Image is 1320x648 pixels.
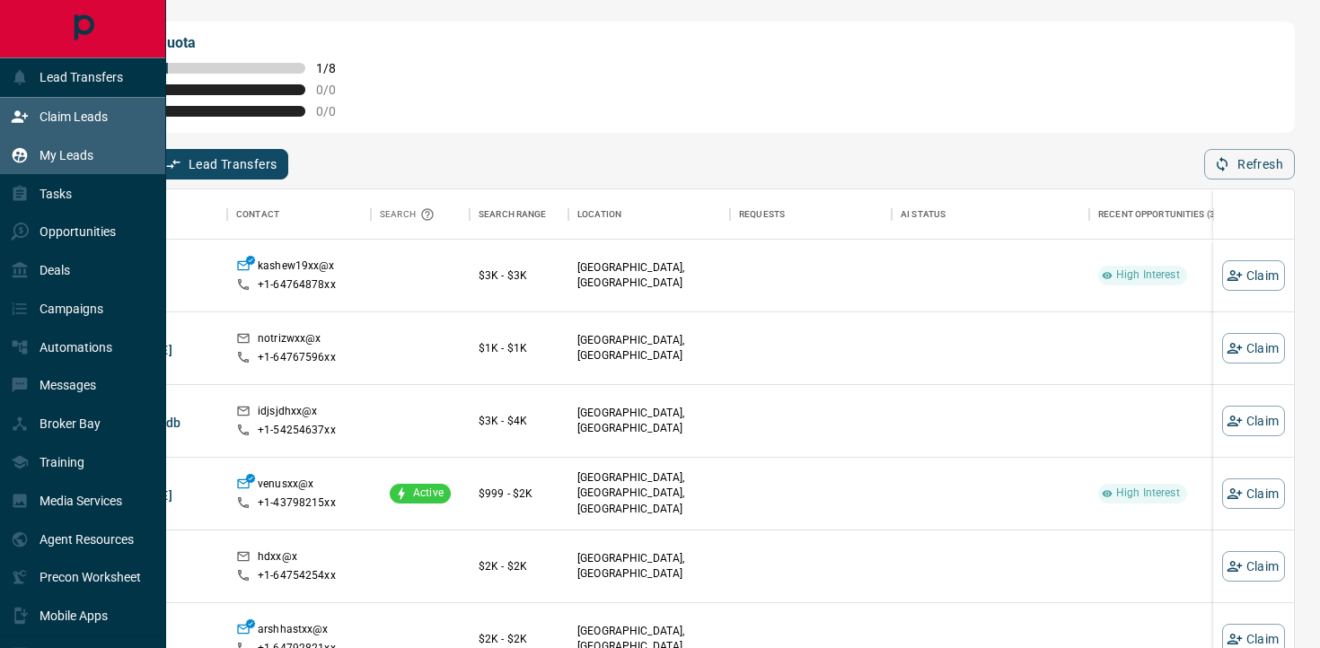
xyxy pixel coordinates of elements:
p: kashew19xx@x [258,258,335,277]
p: [GEOGRAPHIC_DATA], [GEOGRAPHIC_DATA] [577,333,721,363]
p: My Daily Quota [97,32,356,54]
div: AI Status [901,189,946,240]
span: Active [406,486,451,501]
p: idjsjdhxx@x [258,404,317,423]
div: Recent Opportunities (30d) [1098,189,1230,240]
span: 0 / 0 [316,83,356,97]
div: Contact [227,189,371,240]
div: Name [66,189,227,240]
span: 1 / 8 [316,61,356,75]
p: $3K - $4K [479,413,559,429]
button: Claim [1222,333,1285,363]
button: Refresh [1204,149,1295,180]
div: AI Status [892,189,1089,240]
p: arshhastxx@x [258,622,329,641]
button: Claim [1222,406,1285,436]
span: High Interest [1109,486,1187,501]
p: +1- 64754254xx [258,568,336,583]
p: venusxx@x [258,477,313,495]
p: $999 - $2K [479,486,559,502]
p: $2K - $2K [479,558,559,574]
div: Contact [236,189,279,240]
button: Claim [1222,260,1285,291]
p: notrizwxx@x [258,331,321,350]
p: [GEOGRAPHIC_DATA], [GEOGRAPHIC_DATA], [GEOGRAPHIC_DATA] [577,470,721,516]
div: Requests [730,189,892,240]
div: Search Range [479,189,547,240]
div: Location [577,189,621,240]
button: Claim [1222,478,1285,509]
p: $3K - $3K [479,267,559,284]
p: $2K - $2K [479,631,559,647]
span: 0 / 0 [316,104,356,118]
div: Search Range [470,189,568,240]
button: Lead Transfers [155,149,289,180]
button: Claim [1222,551,1285,582]
p: hdxx@x [258,549,297,568]
div: Recent Opportunities (30d) [1089,189,1269,240]
span: High Interest [1109,267,1187,283]
p: +1- 43798215xx [258,495,336,511]
p: +1- 54254637xx [258,423,336,438]
p: [GEOGRAPHIC_DATA], [GEOGRAPHIC_DATA] [577,260,721,291]
p: [GEOGRAPHIC_DATA], [GEOGRAPHIC_DATA] [577,551,721,582]
p: [GEOGRAPHIC_DATA], [GEOGRAPHIC_DATA] [577,406,721,436]
div: Search [380,189,439,240]
div: Location [568,189,730,240]
p: +1- 64767596xx [258,350,336,365]
p: +1- 64764878xx [258,277,336,293]
p: $1K - $1K [479,340,559,356]
div: Requests [739,189,785,240]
